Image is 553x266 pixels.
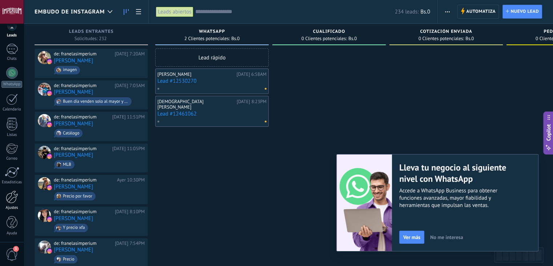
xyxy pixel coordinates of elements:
[117,177,145,183] div: Ayer 10:30PM
[38,240,51,254] div: Machado Heliany
[54,177,115,183] div: de: franelasimperium
[63,99,128,104] div: Buen día venden solo al mayor y dónde están ubicados
[54,114,110,120] div: de: franelasimperium
[545,124,552,141] span: Copilot
[199,29,225,34] span: WHATSAPP
[502,5,542,19] a: Nuevo lead
[63,162,71,167] div: MLB
[38,51,51,64] div: Lisseth Flores
[337,154,392,251] img: WaLite-migration.png
[348,36,357,41] span: Bs.0
[112,114,145,120] div: [DATE] 11:51PM
[54,58,93,64] a: [PERSON_NAME]
[418,36,464,41] span: 0 Clientes potenciales:
[231,36,240,41] span: Bs.0
[265,121,267,122] span: No hay nada asignado
[63,225,85,230] div: Y precio xfa
[1,180,23,185] div: Estadísticas
[301,36,347,41] span: 0 Clientes potenciales:
[395,8,419,15] span: 234 leads:
[47,154,52,159] img: instagram.svg
[420,29,472,34] span: Cotización enviada
[313,29,345,34] span: Cualificado
[510,5,539,18] span: Nuevo lead
[54,121,93,127] a: [PERSON_NAME]
[69,29,114,34] span: Leads Entrantes
[54,240,112,246] div: de: franelasimperium
[54,51,112,57] div: de: franelasimperium
[276,29,382,35] div: Cualificado
[54,247,93,253] a: [PERSON_NAME]
[112,146,145,152] div: [DATE] 11:05PM
[63,257,74,262] div: Precio
[156,7,193,17] div: Leads abiertos
[54,215,93,222] a: [PERSON_NAME]
[237,71,267,77] div: [DATE] 6:58AM
[63,131,79,136] div: Catálogo
[35,8,105,15] span: Embudo de Instagram
[184,36,230,41] span: 2 Clientes potenciales:
[157,71,235,77] div: [PERSON_NAME]
[47,91,52,96] img: instagram.svg
[54,83,112,89] div: de: franelasimperium
[38,83,51,96] div: Yauri Bogarin
[47,249,52,254] img: instagram.svg
[1,33,23,38] div: Leads
[54,89,93,95] a: [PERSON_NAME]
[63,194,92,199] div: Precio por favor
[1,107,23,112] div: Calendario
[237,99,267,110] div: [DATE] 8:23PM
[47,217,52,222] img: instagram.svg
[38,177,51,190] div: Reni Arcangel Rivas Jimenez
[1,56,23,61] div: Chats
[157,111,267,117] a: Lead #12461062
[47,185,52,190] img: instagram.svg
[1,133,23,137] div: Listas
[1,231,23,236] div: Ayuda
[47,122,52,127] img: instagram.svg
[1,156,23,161] div: Correo
[47,59,52,64] img: instagram.svg
[393,29,499,35] div: Cotización enviada
[115,240,145,246] div: [DATE] 7:54PM
[457,5,499,19] a: Automatiza
[399,231,424,244] button: Ver más
[38,146,51,159] div: Ana Rodriguez Burgos
[465,36,474,41] span: Bs.0
[38,209,51,222] div: Elizabeth Sarai
[115,51,145,57] div: [DATE] 7:20AM
[54,184,93,190] a: [PERSON_NAME]
[115,209,145,215] div: [DATE] 8:10PM
[466,5,496,18] span: Automatiza
[13,246,19,252] span: 3
[38,29,144,35] div: Leads Entrantes
[54,209,112,215] div: de: franelasimperium
[399,187,518,209] span: Accede a WhatsApp Business para obtener funciones avanzadas, mayor fiabilidad y herramientas que ...
[1,81,22,88] div: WhatsApp
[38,114,51,127] div: Alexander Garcia
[1,206,23,210] div: Ajustes
[75,36,107,41] span: Solicitudes: 232
[420,8,430,15] span: Bs.0
[430,235,463,240] span: No me interesa
[399,162,518,184] h2: Lleva tu negocio al siguiente nivel con WhatsApp
[115,83,145,89] div: [DATE] 7:03AM
[63,67,77,73] div: imagen
[157,99,235,110] div: [DEMOGRAPHIC_DATA][PERSON_NAME]
[427,232,466,243] button: No me interesa
[155,48,269,67] div: Lead rápido
[265,88,267,90] span: No hay nada asignado
[157,78,267,84] a: Lead #12530270
[403,235,420,240] span: Ver más
[54,146,110,152] div: de: franelasimperium
[159,29,265,35] div: WHATSAPP
[54,152,93,158] a: [PERSON_NAME]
